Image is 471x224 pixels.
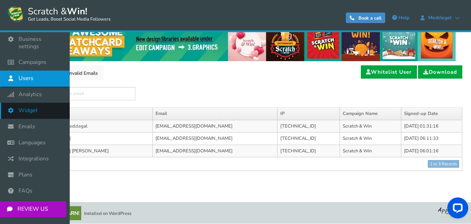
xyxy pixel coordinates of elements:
[7,5,24,23] img: Scratch and Win
[401,120,462,132] td: [DATE] 01:31:16
[278,132,340,145] td: [TECHNICAL_ID]
[7,5,111,23] a: Scratch &Win! Get Leads, Boost Social Media Followers
[340,108,401,120] th: Campaign Name
[346,13,385,23] a: Book a call
[31,120,153,132] td: vaideeshwaran.medzlegal
[361,65,417,79] a: Whitelist User
[401,108,462,120] th: Signed-up Date
[401,145,462,157] td: [DATE] 06:01:16
[438,206,466,218] img: bg_logo_foot.webp
[37,23,456,61] img: festival-poster-2020.webp
[18,123,35,130] span: Emails
[67,5,87,17] strong: Win!
[358,15,381,21] span: Book a call
[153,120,278,132] td: [EMAIL_ADDRESS][DOMAIN_NAME]
[18,59,46,66] span: Campaigns
[18,107,38,114] span: Widget
[18,187,32,195] span: FAQs
[278,145,340,157] td: [TECHNICAL_ID]
[17,205,48,213] span: REVIEW US
[340,132,401,145] td: Scratch & Win
[18,75,33,82] span: Users
[28,17,111,22] small: Get Leads, Boost Social Media Followers
[153,108,278,120] th: Email
[62,65,104,80] a: Invalid Emails
[18,36,63,50] span: Business settings
[18,139,46,146] span: Languages
[153,145,278,157] td: [EMAIL_ADDRESS][DOMAIN_NAME]
[278,120,340,132] td: [TECHNICAL_ID]
[340,120,401,132] td: Scratch & Win
[418,65,462,79] a: Download
[278,108,340,120] th: IP
[31,145,153,157] td: [PERSON_NAME] [PERSON_NAME]
[442,195,471,224] iframe: LiveChat chat widget
[31,87,135,100] input: Search by name or email
[398,14,409,21] span: Help
[425,15,455,21] span: Medzlegal
[153,132,278,145] td: [EMAIL_ADDRESS][DOMAIN_NAME]
[18,91,42,98] span: Analytics
[401,132,462,145] td: [DATE] 06:11:33
[84,210,131,217] span: Installed on WordPress
[18,155,49,162] span: Integrations
[18,171,32,179] span: Plans
[340,145,401,157] td: Scratch & Win
[389,12,413,23] a: Help
[31,132,153,145] td: [PERSON_NAME]
[24,5,111,23] span: Scratch &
